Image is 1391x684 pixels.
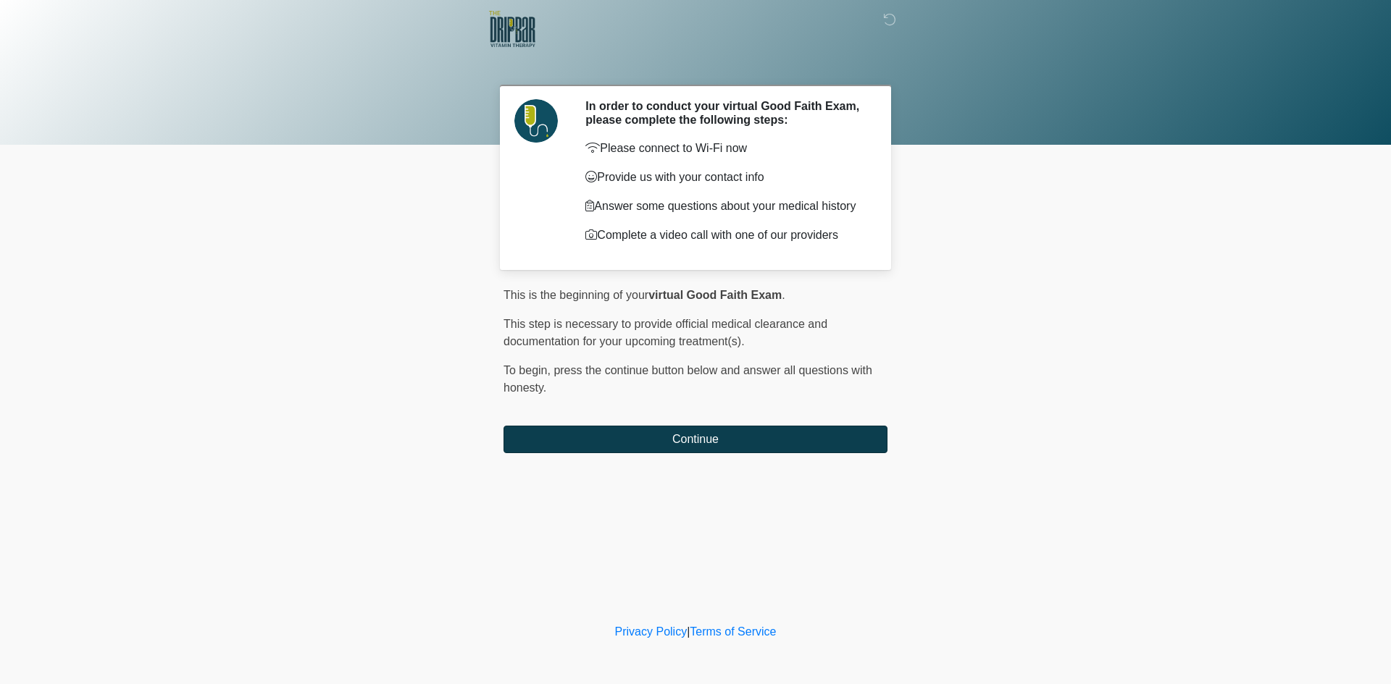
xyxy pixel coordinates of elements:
[504,289,648,301] span: This is the beginning of your
[504,364,554,376] span: To begin,
[690,625,776,638] a: Terms of Service
[585,169,866,186] p: Provide us with your contact info
[615,625,688,638] a: Privacy Policy
[687,625,690,638] a: |
[585,227,866,244] p: Complete a video call with one of our providers
[585,99,866,127] h2: In order to conduct your virtual Good Faith Exam, please complete the following steps:
[782,289,785,301] span: .
[489,11,535,47] img: The DRIPBaR Beverly Logo
[648,289,782,301] strong: virtual Good Faith Exam
[514,99,558,143] img: Agent Avatar
[504,364,872,394] span: press the continue button below and answer all questions with honesty.
[585,140,866,157] p: Please connect to Wi-Fi now
[504,426,887,453] button: Continue
[504,318,827,347] span: This step is necessary to provide official medical clearance and documentation for your upcoming ...
[493,52,898,79] h1: ‎ ‎ ‎
[585,198,866,215] p: Answer some questions about your medical history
